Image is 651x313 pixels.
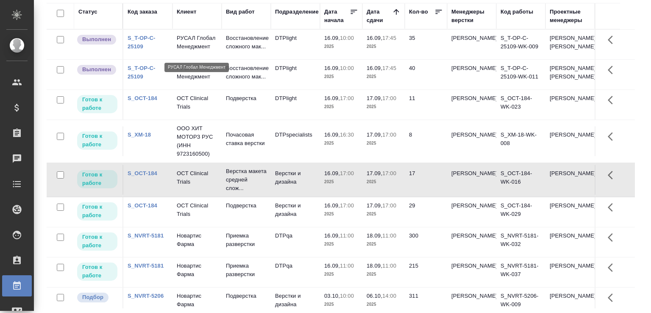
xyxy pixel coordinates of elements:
td: [PERSON_NAME] [545,165,595,195]
p: 16.09, [324,95,340,101]
td: 300 [405,227,447,257]
p: [PERSON_NAME] [451,64,492,73]
div: Исполнитель завершил работу [76,34,118,45]
p: OCT Clinical Trials [177,201,217,218]
p: 17:00 [382,95,396,101]
p: [PERSON_NAME] [451,131,492,139]
p: 2025 [324,210,358,218]
p: 2025 [367,178,401,186]
p: [PERSON_NAME], [PERSON_NAME] [550,34,590,51]
p: 18.09, [367,232,382,239]
p: Верстка макета средней слож... [226,167,267,193]
a: S_OCT-184 [128,95,157,101]
p: 17.09, [367,202,382,209]
div: Можно подбирать исполнителей [76,292,118,303]
p: 2025 [324,42,358,51]
button: Здесь прячутся важные кнопки [603,165,623,185]
p: 16:30 [340,131,354,138]
p: 2025 [367,300,401,309]
p: [PERSON_NAME] [451,232,492,240]
td: S_NVRT-5181-WK-037 [496,257,545,287]
button: Здесь прячутся важные кнопки [603,126,623,147]
p: 17:00 [382,131,396,138]
div: Менеджеры верстки [451,8,492,25]
td: S_NVRT-5181-WK-032 [496,227,545,257]
td: 8 [405,126,447,156]
td: S_OCT-184-WK-029 [496,197,545,227]
p: [PERSON_NAME] [451,94,492,103]
p: [PERSON_NAME] [451,201,492,210]
td: [PERSON_NAME] [545,197,595,227]
p: 16.09, [324,263,340,269]
a: S_NVRT-5181 [128,232,164,239]
td: S_T-OP-C-25109-WK-011 [496,60,545,89]
a: S_XM-18 [128,131,151,138]
div: Клиент [177,8,196,16]
p: ООО ХИТ МОТОРЗ РУС (ИНН 9723160500) [177,124,217,158]
div: Кол-во [409,8,428,16]
p: 17:00 [340,95,354,101]
p: 2025 [324,73,358,81]
a: S_OCT-184 [128,202,157,209]
p: [PERSON_NAME], [PERSON_NAME] [550,64,590,81]
div: Исполнитель может приступить к работе [76,169,118,189]
p: Готов к работе [82,95,112,112]
td: 11 [405,90,447,120]
td: S_T-OP-C-25109-WK-009 [496,30,545,59]
td: 40 [405,60,447,89]
p: Готов к работе [82,263,112,280]
p: Подбор [82,293,103,302]
p: 2025 [324,178,358,186]
p: [PERSON_NAME] [451,292,492,300]
p: 17:00 [340,202,354,209]
td: DTPlight [271,30,320,59]
div: Код работы [501,8,533,16]
p: Готов к работе [82,170,112,187]
td: Верстки и дизайна [271,197,320,227]
p: 2025 [367,42,401,51]
p: 16.09, [324,232,340,239]
p: 17.09, [367,95,382,101]
button: Здесь прячутся важные кнопки [603,288,623,308]
p: Новартис Фарма [177,292,217,309]
p: 11:00 [340,263,354,269]
a: S_OCT-184 [128,170,157,176]
p: Готов к работе [82,233,112,250]
p: 17:00 [382,202,396,209]
div: Вид работ [226,8,255,16]
div: Исполнитель может приступить к работе [76,262,118,282]
button: Здесь прячутся важные кнопки [603,30,623,50]
p: 2025 [367,240,401,249]
p: Выполнен [82,35,111,44]
p: 16.09, [324,170,340,176]
p: 2025 [367,270,401,279]
p: 2025 [324,270,358,279]
td: S_XM-18-WK-008 [496,126,545,156]
p: 17:00 [340,170,354,176]
div: Исполнитель может приступить к работе [76,232,118,252]
td: DTPspecialists [271,126,320,156]
p: Восстановление сложного мак... [226,34,267,51]
p: 16.09, [367,35,382,41]
p: [PERSON_NAME] [451,262,492,270]
div: Дата начала [324,8,350,25]
div: Исполнитель может приступить к работе [76,94,118,114]
p: Подверстка [226,94,267,103]
a: S_NVRT-5206 [128,293,164,299]
div: Дата сдачи [367,8,392,25]
p: Готов к работе [82,203,112,220]
p: 2025 [367,139,401,148]
td: S_OCT-184-WK-016 [496,165,545,195]
a: S_T-OP-C-25109 [128,35,156,50]
td: [PERSON_NAME] [545,90,595,120]
p: [PERSON_NAME] [451,34,492,42]
td: 17 [405,165,447,195]
p: Подверстка [226,201,267,210]
td: 35 [405,30,447,59]
button: Здесь прячутся важные кнопки [603,257,623,278]
p: 2025 [324,240,358,249]
p: 11:00 [382,263,396,269]
div: Исполнитель может приступить к работе [76,201,118,221]
p: Новартис Фарма [177,232,217,249]
a: S_T-OP-C-25109 [128,65,156,80]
